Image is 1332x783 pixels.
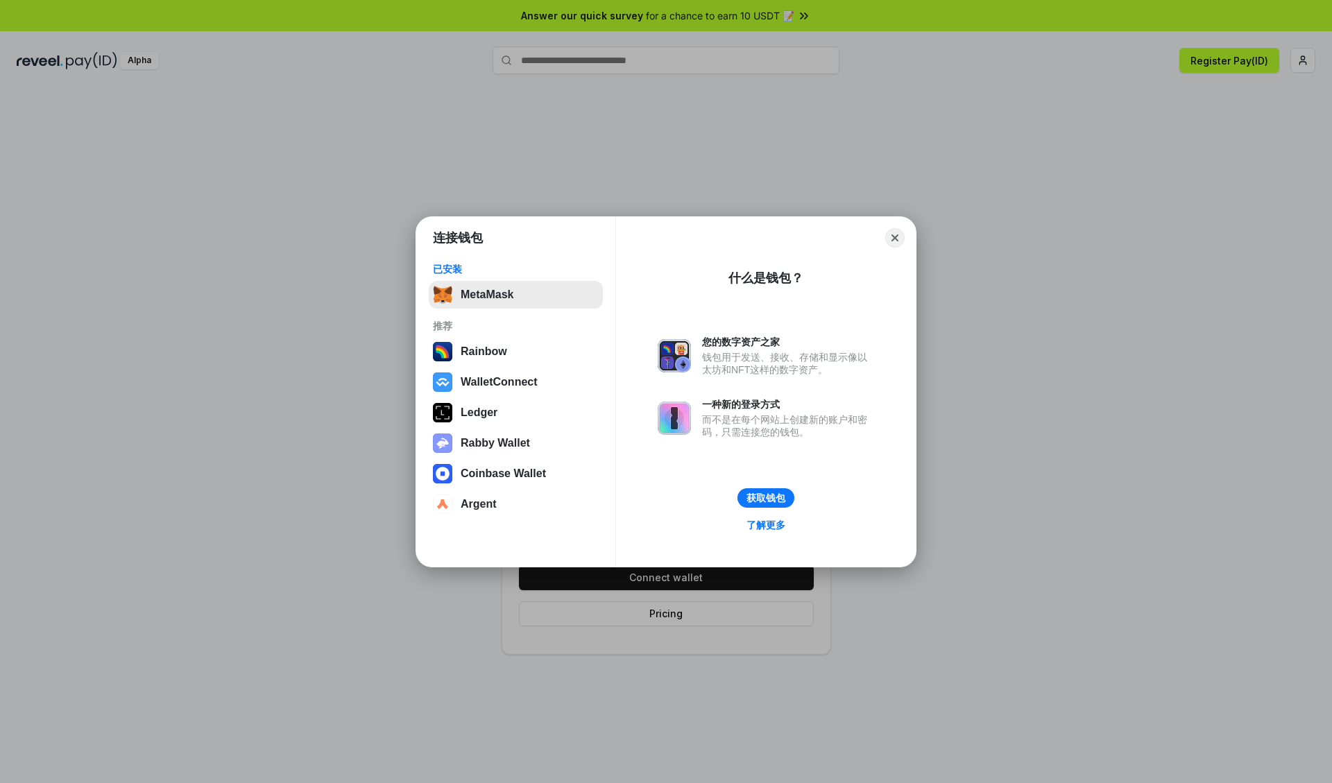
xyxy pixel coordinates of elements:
[746,519,785,531] div: 了解更多
[433,494,452,514] img: svg+xml,%3Csvg%20width%3D%2228%22%20height%3D%2228%22%20viewBox%3D%220%200%2028%2028%22%20fill%3D...
[461,437,530,449] div: Rabby Wallet
[429,460,603,488] button: Coinbase Wallet
[433,285,452,304] img: svg+xml,%3Csvg%20fill%3D%22none%22%20height%3D%2233%22%20viewBox%3D%220%200%2035%2033%22%20width%...
[461,376,538,388] div: WalletConnect
[885,228,905,248] button: Close
[429,429,603,457] button: Rabby Wallet
[461,345,507,358] div: Rainbow
[702,398,874,411] div: 一种新的登录方式
[728,270,803,286] div: 什么是钱包？
[461,498,497,510] div: Argent
[658,339,691,372] img: svg+xml,%3Csvg%20xmlns%3D%22http%3A%2F%2Fwww.w3.org%2F2000%2Fsvg%22%20fill%3D%22none%22%20viewBox...
[461,289,513,301] div: MetaMask
[429,399,603,427] button: Ledger
[429,338,603,365] button: Rainbow
[429,281,603,309] button: MetaMask
[737,488,794,508] button: 获取钱包
[702,336,874,348] div: 您的数字资产之家
[738,516,794,534] a: 了解更多
[429,490,603,518] button: Argent
[746,492,785,504] div: 获取钱包
[433,230,483,246] h1: 连接钱包
[433,263,599,275] div: 已安装
[702,413,874,438] div: 而不是在每个网站上创建新的账户和密码，只需连接您的钱包。
[433,320,599,332] div: 推荐
[433,372,452,392] img: svg+xml,%3Csvg%20width%3D%2228%22%20height%3D%2228%22%20viewBox%3D%220%200%2028%2028%22%20fill%3D...
[433,403,452,422] img: svg+xml,%3Csvg%20xmlns%3D%22http%3A%2F%2Fwww.w3.org%2F2000%2Fsvg%22%20width%3D%2228%22%20height%3...
[461,406,497,419] div: Ledger
[658,402,691,435] img: svg+xml,%3Csvg%20xmlns%3D%22http%3A%2F%2Fwww.w3.org%2F2000%2Fsvg%22%20fill%3D%22none%22%20viewBox...
[702,351,874,376] div: 钱包用于发送、接收、存储和显示像以太坊和NFT这样的数字资产。
[461,467,546,480] div: Coinbase Wallet
[433,464,452,483] img: svg+xml,%3Csvg%20width%3D%2228%22%20height%3D%2228%22%20viewBox%3D%220%200%2028%2028%22%20fill%3D...
[433,433,452,453] img: svg+xml,%3Csvg%20xmlns%3D%22http%3A%2F%2Fwww.w3.org%2F2000%2Fsvg%22%20fill%3D%22none%22%20viewBox...
[433,342,452,361] img: svg+xml,%3Csvg%20width%3D%22120%22%20height%3D%22120%22%20viewBox%3D%220%200%20120%20120%22%20fil...
[429,368,603,396] button: WalletConnect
